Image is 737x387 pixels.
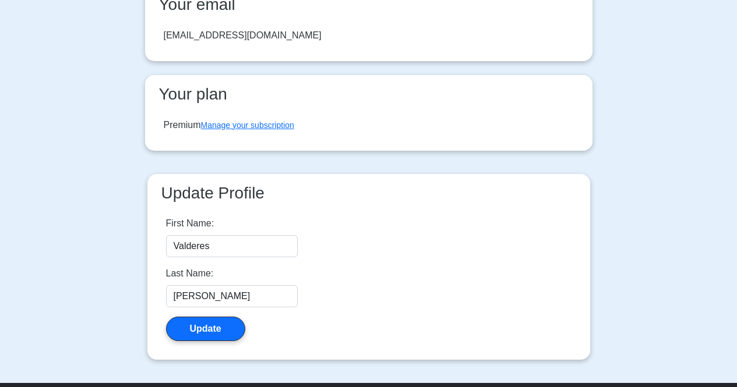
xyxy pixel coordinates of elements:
label: Last Name: [166,267,214,281]
h3: Your plan [154,84,583,104]
h3: Update Profile [157,183,581,203]
a: Manage your subscription [201,120,294,130]
label: First Name: [166,216,214,230]
button: Update [166,317,245,341]
div: Premium [164,118,294,132]
div: [EMAIL_ADDRESS][DOMAIN_NAME] [164,29,322,42]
